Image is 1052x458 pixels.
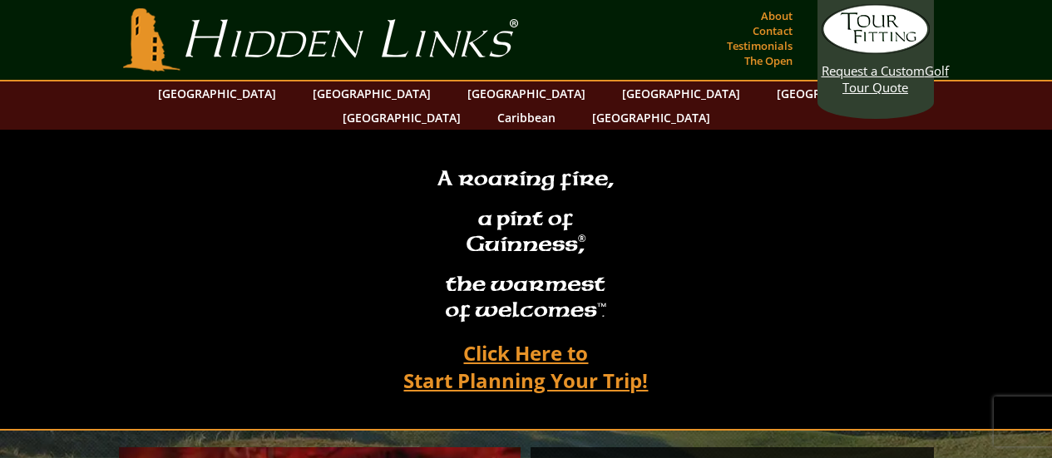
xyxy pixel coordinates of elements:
a: [GEOGRAPHIC_DATA] [334,106,469,130]
span: Request a Custom [822,62,925,79]
a: Click Here toStart Planning Your Trip! [387,333,664,400]
a: About [757,4,797,27]
a: [GEOGRAPHIC_DATA] [304,81,439,106]
a: [GEOGRAPHIC_DATA] [768,81,903,106]
a: Contact [748,19,797,42]
a: [GEOGRAPHIC_DATA] [614,81,748,106]
a: [GEOGRAPHIC_DATA] [150,81,284,106]
a: The Open [740,49,797,72]
a: Request a CustomGolf Tour Quote [822,4,930,96]
a: [GEOGRAPHIC_DATA] [584,106,719,130]
a: [GEOGRAPHIC_DATA] [459,81,594,106]
a: Caribbean [489,106,564,130]
h2: A roaring fire, a pint of Guinness , the warmest of welcomesâ„¢. [427,159,625,333]
a: Testimonials [723,34,797,57]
